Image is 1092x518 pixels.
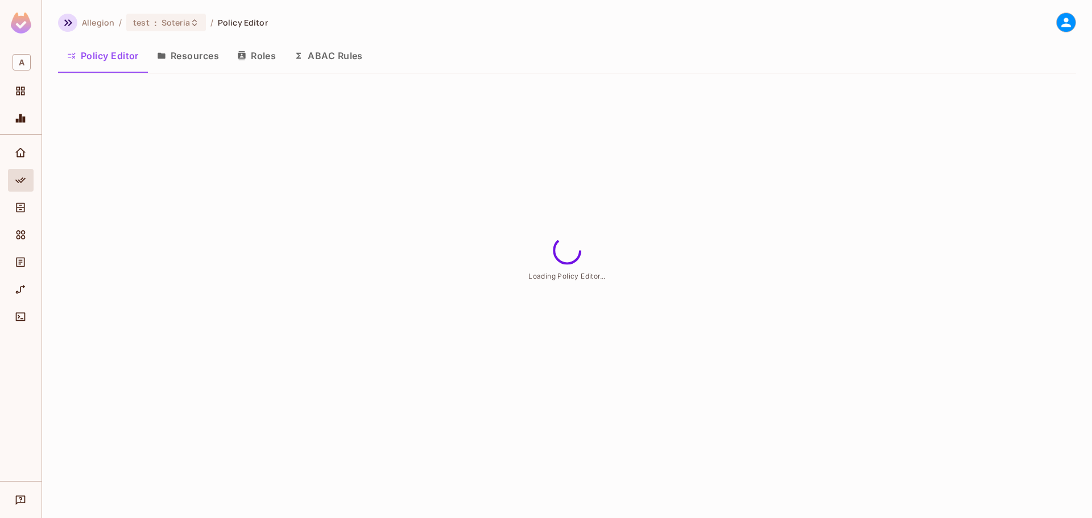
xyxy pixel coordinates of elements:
[210,17,213,28] li: /
[8,80,34,102] div: Projects
[8,169,34,192] div: Policy
[162,17,190,28] span: Soteria
[82,17,114,28] span: the active workspace
[8,107,34,130] div: Monitoring
[528,271,606,280] span: Loading Policy Editor...
[8,196,34,219] div: Directory
[8,488,34,511] div: Help & Updates
[218,17,268,28] span: Policy Editor
[8,223,34,246] div: Elements
[133,17,150,28] span: test
[13,54,31,71] span: A
[8,142,34,164] div: Home
[228,42,285,70] button: Roles
[58,42,148,70] button: Policy Editor
[11,13,31,34] img: SReyMgAAAABJRU5ErkJggg==
[8,305,34,328] div: Connect
[8,49,34,75] div: Workspace: Allegion
[285,42,372,70] button: ABAC Rules
[8,278,34,301] div: URL Mapping
[119,17,122,28] li: /
[154,18,158,27] span: :
[148,42,228,70] button: Resources
[8,251,34,273] div: Audit Log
